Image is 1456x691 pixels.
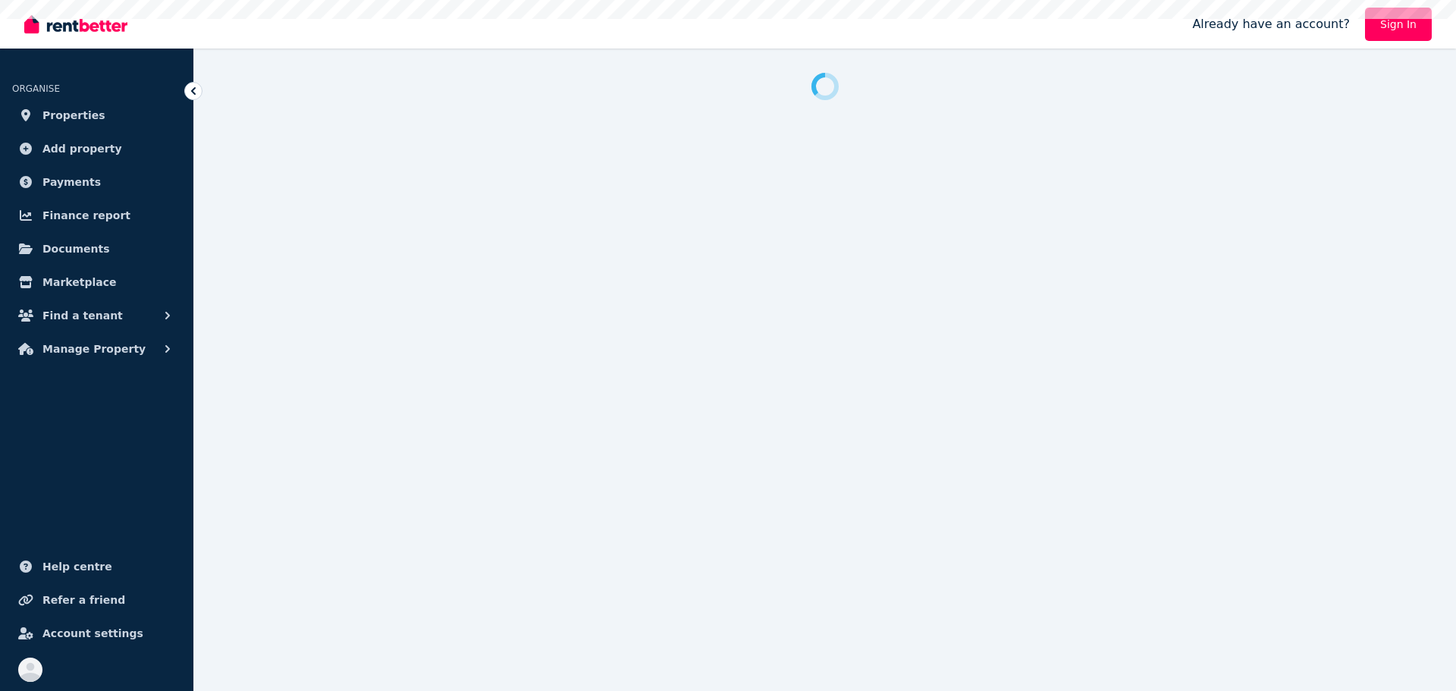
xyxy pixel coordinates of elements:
[42,340,146,358] span: Manage Property
[42,273,116,291] span: Marketplace
[12,300,181,331] button: Find a tenant
[12,83,60,94] span: ORGANISE
[12,200,181,231] a: Finance report
[12,585,181,615] a: Refer a friend
[12,551,181,582] a: Help centre
[12,167,181,197] a: Payments
[12,267,181,297] a: Marketplace
[42,106,105,124] span: Properties
[24,13,127,36] img: RentBetter
[12,133,181,164] a: Add property
[1192,15,1350,33] span: Already have an account?
[42,240,110,258] span: Documents
[1365,8,1432,41] a: Sign In
[42,173,101,191] span: Payments
[42,306,123,325] span: Find a tenant
[12,234,181,264] a: Documents
[42,558,112,576] span: Help centre
[42,206,130,225] span: Finance report
[42,140,122,158] span: Add property
[42,624,143,642] span: Account settings
[12,100,181,130] a: Properties
[12,618,181,649] a: Account settings
[12,334,181,364] button: Manage Property
[42,591,125,609] span: Refer a friend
